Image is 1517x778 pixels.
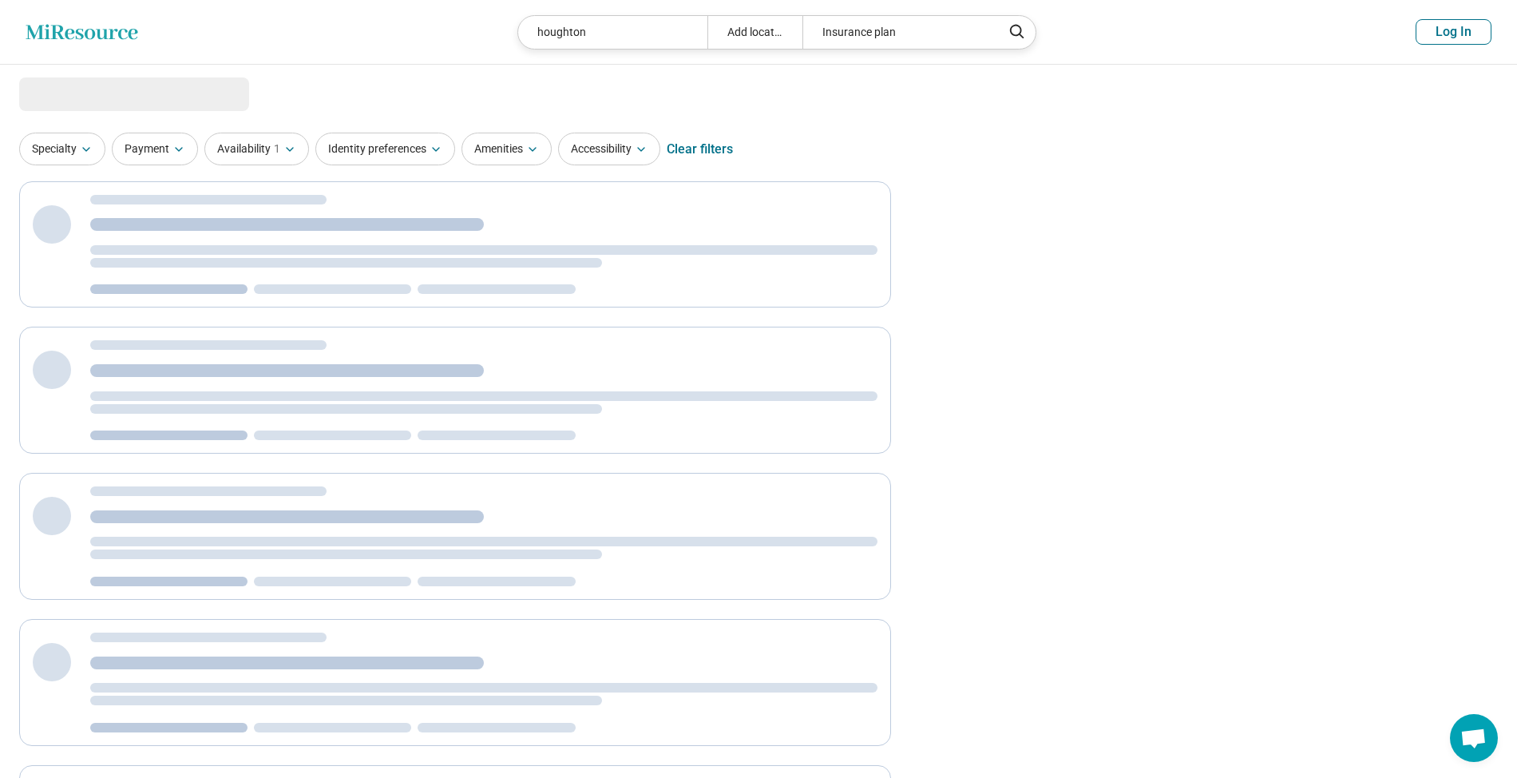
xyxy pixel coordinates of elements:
[19,133,105,165] button: Specialty
[518,16,707,49] div: houghton
[315,133,455,165] button: Identity preferences
[558,133,660,165] button: Accessibility
[112,133,198,165] button: Payment
[274,141,280,157] span: 1
[204,133,309,165] button: Availability1
[1416,19,1491,45] button: Log In
[667,130,733,169] div: Clear filters
[802,16,992,49] div: Insurance plan
[461,133,552,165] button: Amenities
[1450,714,1498,762] div: Open chat
[19,77,153,109] span: Loading...
[707,16,802,49] div: Add location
